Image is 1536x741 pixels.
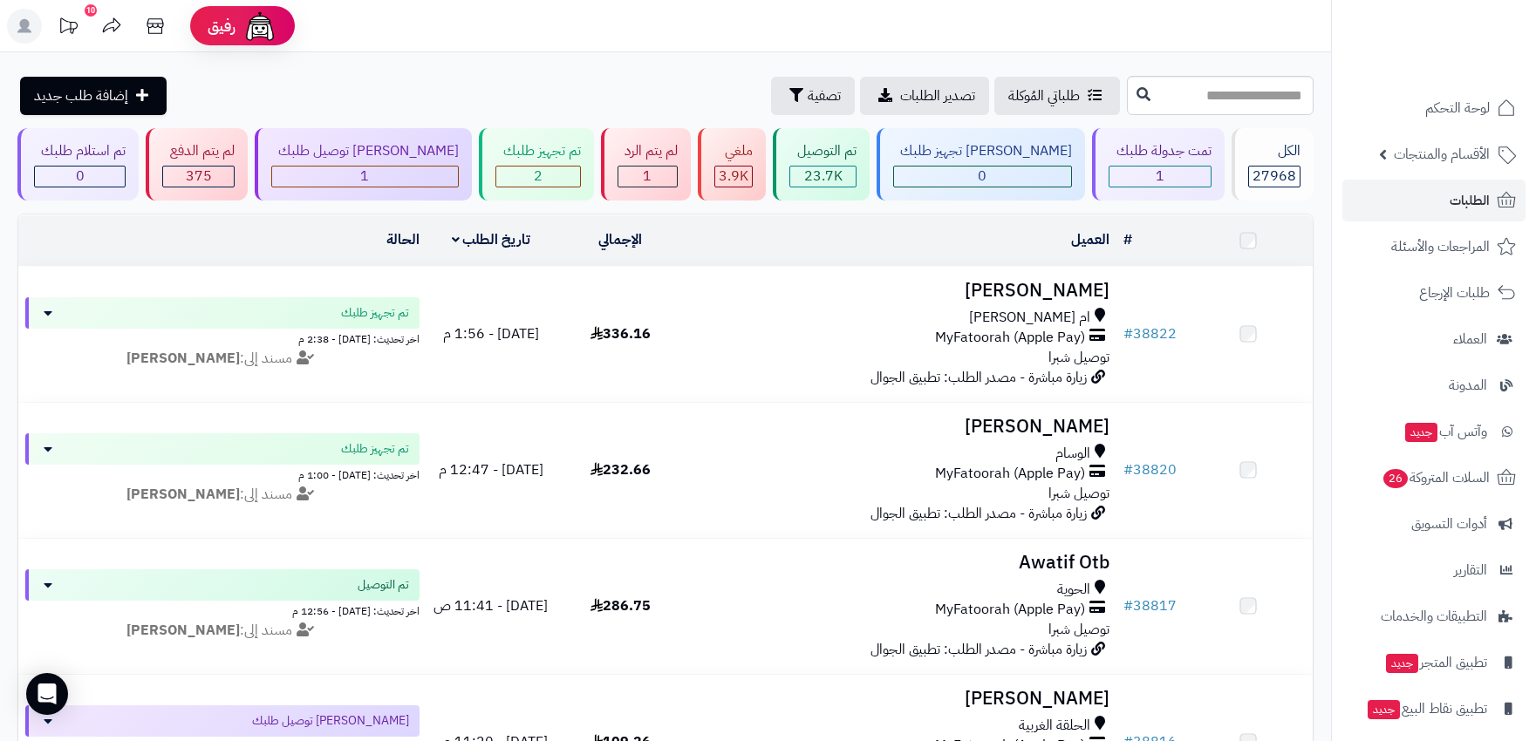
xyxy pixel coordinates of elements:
div: مسند إلى: [12,485,433,505]
span: التقارير [1454,558,1487,582]
span: طلباتي المُوكلة [1008,85,1080,106]
a: تم تجهيز طلبك 2 [475,128,597,201]
div: اخر تحديث: [DATE] - 2:38 م [25,329,420,347]
span: طلبات الإرجاع [1419,281,1490,305]
a: الطلبات [1342,180,1526,221]
strong: [PERSON_NAME] [126,620,240,641]
span: 0 [76,166,85,187]
span: التطبيقات والخدمات [1381,604,1487,629]
span: السلات المتروكة [1382,466,1490,490]
span: 3.9K [719,166,748,187]
div: لم يتم الرد [618,141,678,161]
span: MyFatoorah (Apple Pay) [935,600,1085,620]
span: الطلبات [1450,188,1490,213]
a: المدونة [1342,364,1526,406]
a: لم يتم الرد 1 [597,128,694,201]
span: توصيل شبرا [1048,619,1109,640]
span: جديد [1368,700,1400,719]
a: العملاء [1342,318,1526,360]
span: 1 [360,166,369,187]
span: الحوية [1057,580,1090,600]
span: 286.75 [591,595,651,616]
span: المراجعات والأسئلة [1391,235,1490,259]
a: وآتس آبجديد [1342,411,1526,452]
strong: [PERSON_NAME] [126,348,240,369]
span: تم تجهيز طلبك [341,440,409,458]
div: مسند إلى: [12,621,433,641]
span: 0 [978,166,986,187]
a: الحالة [386,229,420,250]
span: 27968 [1253,166,1296,187]
h3: [PERSON_NAME] [692,417,1109,437]
span: MyFatoorah (Apple Pay) [935,464,1085,484]
h3: [PERSON_NAME] [692,689,1109,709]
span: توصيل شبرا [1048,347,1109,368]
div: تم تجهيز طلبك [495,141,580,161]
div: اخر تحديث: [DATE] - 12:56 م [25,601,420,619]
h3: [PERSON_NAME] [692,281,1109,301]
span: رفيق [208,16,236,37]
div: 0 [35,167,125,187]
div: تمت جدولة طلبك [1109,141,1211,161]
a: طلبات الإرجاع [1342,272,1526,314]
span: زيارة مباشرة - مصدر الطلب: تطبيق الجوال [870,503,1087,524]
span: تم تجهيز طلبك [341,304,409,322]
a: أدوات التسويق [1342,503,1526,545]
span: زيارة مباشرة - مصدر الطلب: تطبيق الجوال [870,639,1087,660]
span: تصدير الطلبات [900,85,975,106]
div: 23735 [790,167,855,187]
a: لوحة التحكم [1342,87,1526,129]
span: [DATE] - 1:56 م [443,323,539,344]
span: [PERSON_NAME] توصيل طلبك [252,712,409,730]
div: 3853 [715,167,752,187]
a: #38820 [1123,459,1177,480]
div: 1 [1109,167,1210,187]
div: اخر تحديث: [DATE] - 1:00 م [25,465,420,483]
a: # [1123,229,1132,250]
a: [PERSON_NAME] تجهيز طلبك 0 [873,128,1089,201]
span: # [1123,323,1133,344]
span: MyFatoorah (Apple Pay) [935,328,1085,348]
a: #38822 [1123,323,1177,344]
a: لم يتم الدفع 375 [142,128,250,201]
span: زيارة مباشرة - مصدر الطلب: تطبيق الجوال [870,367,1087,388]
div: Open Intercom Messenger [26,673,68,715]
div: [PERSON_NAME] تجهيز طلبك [893,141,1072,161]
a: التقارير [1342,549,1526,591]
a: تم استلام طلبك 0 [14,128,142,201]
span: المدونة [1449,373,1487,398]
span: ام [PERSON_NAME] [969,308,1090,328]
span: الوسام [1055,444,1090,464]
a: تطبيق نقاط البيعجديد [1342,688,1526,730]
a: السلات المتروكة26 [1342,457,1526,499]
span: تطبيق المتجر [1384,650,1487,675]
span: العملاء [1453,327,1487,351]
span: تم التوصيل [358,576,409,594]
span: جديد [1405,423,1437,442]
span: # [1123,595,1133,616]
div: 0 [894,167,1071,187]
span: 232.66 [591,459,651,480]
a: الإجمالي [598,229,642,250]
span: 336.16 [591,323,651,344]
div: تم التوصيل [789,141,856,161]
span: # [1123,459,1133,480]
div: تم استلام طلبك [34,141,126,161]
div: الكل [1248,141,1300,161]
a: إضافة طلب جديد [20,77,167,115]
button: تصفية [771,77,855,115]
a: المراجعات والأسئلة [1342,226,1526,268]
a: #38817 [1123,595,1177,616]
a: التطبيقات والخدمات [1342,595,1526,637]
span: 23.7K [804,166,843,187]
div: ملغي [714,141,753,161]
span: 1 [643,166,652,187]
a: تصدير الطلبات [860,77,989,115]
strong: [PERSON_NAME] [126,484,240,505]
span: تطبيق نقاط البيع [1366,697,1487,721]
a: ملغي 3.9K [694,128,769,201]
span: أدوات التسويق [1411,512,1487,536]
div: 10 [85,4,97,17]
a: العميل [1071,229,1109,250]
span: الأقسام والمنتجات [1394,142,1490,167]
